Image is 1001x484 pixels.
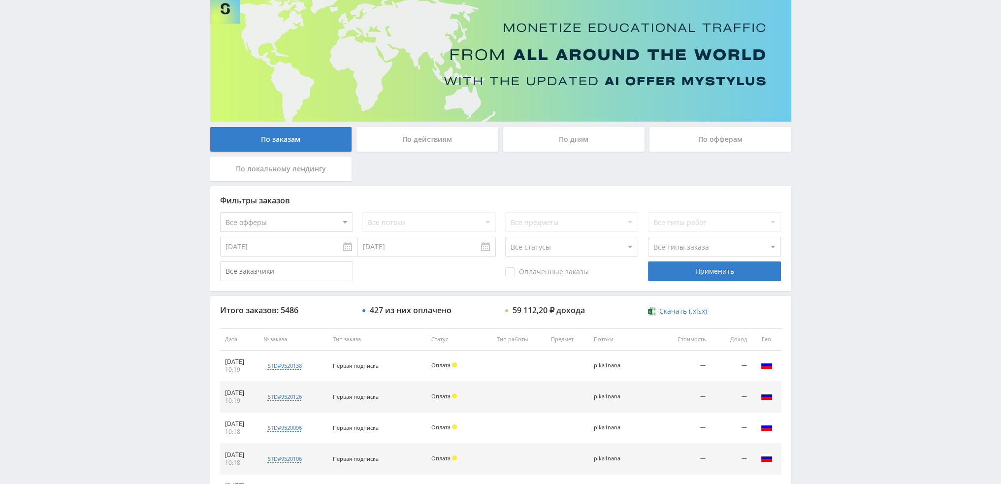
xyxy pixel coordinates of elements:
div: 59 112,20 ₽ дохода [513,306,585,315]
td: — [710,413,751,444]
img: rus.png [761,359,773,371]
div: [DATE] [225,451,254,459]
img: rus.png [761,421,773,433]
div: По офферам [649,127,791,152]
img: rus.png [761,390,773,402]
span: Скачать (.xlsx) [659,307,707,315]
span: Оплата [431,454,451,462]
span: Оплата [431,361,451,369]
div: pika1nana [594,424,638,431]
div: 427 из них оплачено [370,306,452,315]
span: Оплаченные заказы [505,267,589,277]
th: Доход [710,328,751,351]
span: Холд [452,455,457,460]
td: — [660,351,710,382]
span: Первая подписка [333,455,379,462]
div: По действиям [356,127,498,152]
td: — [660,444,710,475]
div: pika1nana [594,455,638,462]
div: 10:18 [225,459,254,467]
td: — [710,444,751,475]
img: xlsx [648,306,656,316]
th: Статус [426,328,492,351]
div: std#9520096 [267,424,301,432]
div: [DATE] [225,358,254,366]
div: Фильтры заказов [220,196,781,205]
span: Холд [452,424,457,429]
td: — [660,413,710,444]
a: Скачать (.xlsx) [648,306,707,316]
div: Применить [648,261,781,281]
div: По локальному лендингу [210,157,352,181]
span: Первая подписка [333,393,379,400]
span: Первая подписка [333,362,379,369]
span: Оплата [431,392,451,400]
td: — [710,382,751,413]
span: Первая подписка [333,424,379,431]
div: 10:18 [225,428,254,436]
div: [DATE] [225,389,254,397]
span: Холд [452,393,457,398]
th: Предмет [546,328,589,351]
th: Тип заказа [328,328,426,351]
div: std#9520138 [267,362,301,370]
th: Гео [752,328,781,351]
td: — [660,382,710,413]
span: Оплата [431,423,451,431]
td: — [710,351,751,382]
input: Все заказчики [220,261,353,281]
th: Потоки [589,328,660,351]
div: По дням [503,127,645,152]
div: std#9520126 [267,393,301,401]
div: Итого заказов: 5486 [220,306,353,315]
div: 10:19 [225,366,254,374]
div: [DATE] [225,420,254,428]
th: № заказа [258,328,327,351]
div: По заказам [210,127,352,152]
div: pika1nana [594,362,638,369]
th: Стоимость [660,328,710,351]
span: Холд [452,362,457,367]
div: pika1nana [594,393,638,400]
img: rus.png [761,452,773,464]
div: 10:19 [225,397,254,405]
div: std#9520106 [267,455,301,463]
th: Дата [220,328,258,351]
th: Тип работы [492,328,546,351]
